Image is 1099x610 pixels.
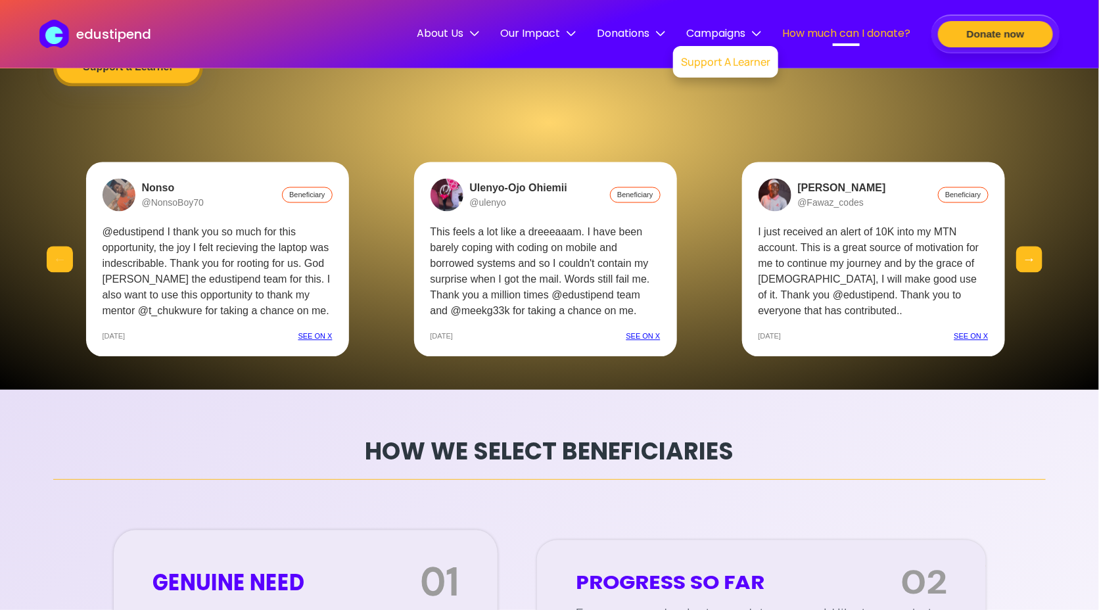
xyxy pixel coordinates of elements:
img: edustipend logo [39,20,75,48]
h1: PROGRESS SO FAR [576,575,764,590]
img: down [752,29,761,38]
img: Nonso [103,179,135,212]
img: down [470,29,479,38]
span: Campaigns [686,25,761,41]
div: I just received an alert of 10K into my MTN account. This is a great source of motivation for me ... [759,225,989,319]
span: [DATE] [103,333,126,340]
span: Donations [597,25,665,41]
span: [DATE] [759,333,782,340]
h1: HOW WE SELECT BENEFICIARIES [53,442,1046,463]
p: Beneficiary [610,187,660,203]
div: @edustipend I thank you so much for this opportunity, the joy I felt recieving the laptop was ind... [103,225,333,319]
a: See on X [954,333,989,340]
p: edustipend [76,24,151,44]
a: See on X [298,333,333,340]
img: down [656,29,665,38]
p: @NonsoBoy70 [142,198,204,208]
p: Beneficiary [938,187,988,203]
p: Nonso [142,183,204,195]
img: Ulenyo-Ojo Ohiemii [431,179,463,212]
img: down [567,29,576,38]
span: 01 [420,573,459,592]
img: Fawaz Abdulramon [759,179,791,212]
p: [PERSON_NAME] [798,183,886,195]
span: About Us [417,25,479,41]
span: [DATE] [431,333,454,340]
span: Our Impact [500,25,576,41]
p: @Fawaz_codes [798,198,886,208]
p: Beneficiary [282,187,332,203]
a: How much can I donate? [782,25,910,46]
button: Previous [47,246,73,273]
a: Support A Learner [681,46,770,78]
a: See on X [626,333,661,340]
h1: Genuine Need [152,573,304,592]
p: Ulenyo-Ojo Ohiemii [470,183,567,195]
button: Next [1016,246,1042,273]
span: How much can I donate? [782,25,910,41]
button: Donate now [938,21,1053,47]
a: Donate now [931,14,1060,53]
div: This feels a lot like a dreeeaaam. I have been barely coping with coding on mobile and borrowed s... [431,225,661,319]
span: 02 [900,575,947,590]
a: edustipend logoedustipend [39,20,151,48]
p: @ulenyo [470,198,567,208]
